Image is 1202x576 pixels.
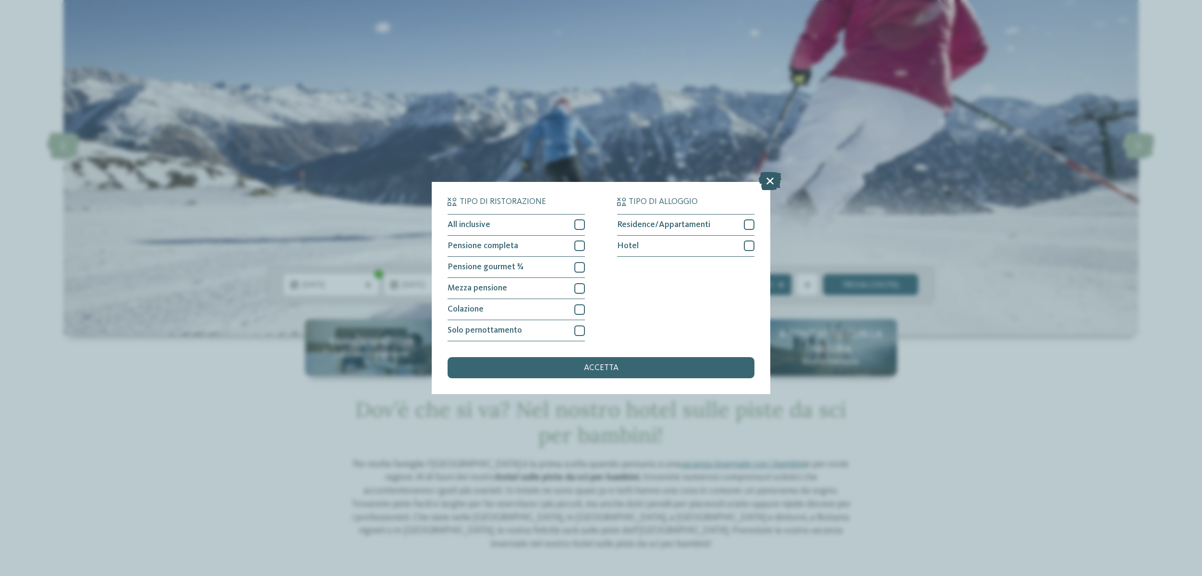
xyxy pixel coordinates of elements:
span: Pensione completa [448,242,518,251]
span: Pensione gourmet ¾ [448,263,523,272]
span: Solo pernottamento [448,326,522,335]
span: accetta [584,364,619,372]
span: Colazione [448,305,484,314]
span: All inclusive [448,221,490,229]
span: Tipo di alloggio [629,198,698,206]
span: Hotel [617,242,639,251]
span: Tipo di ristorazione [460,198,546,206]
span: Residence/Appartamenti [617,221,710,229]
span: Mezza pensione [448,284,507,293]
